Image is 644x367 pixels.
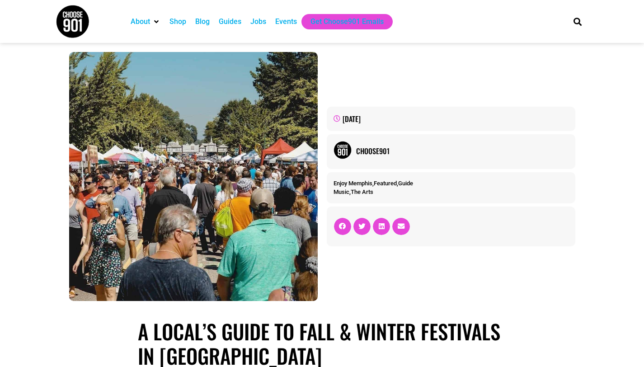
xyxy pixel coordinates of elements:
span: , [334,188,373,195]
a: Jobs [250,16,266,27]
div: Share on facebook [334,218,351,235]
div: Share on linkedin [373,218,390,235]
a: Guides [219,16,241,27]
a: Events [275,16,297,27]
div: Share on twitter [353,218,371,235]
img: Picture of Choose901 [334,141,352,159]
a: Music [334,188,349,195]
a: Featured [374,180,397,187]
a: Shop [169,16,186,27]
div: About [126,14,165,29]
div: Search [570,14,585,29]
div: Share on email [392,218,409,235]
a: Get Choose901 Emails [310,16,384,27]
a: Choose901 [356,146,569,156]
time: [DATE] [343,113,361,124]
a: About [131,16,150,27]
a: Enjoy Memphis [334,180,372,187]
nav: Main nav [126,14,558,29]
a: Guide [398,180,413,187]
a: Blog [195,16,210,27]
a: The Arts [351,188,373,195]
span: , , [334,180,413,187]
